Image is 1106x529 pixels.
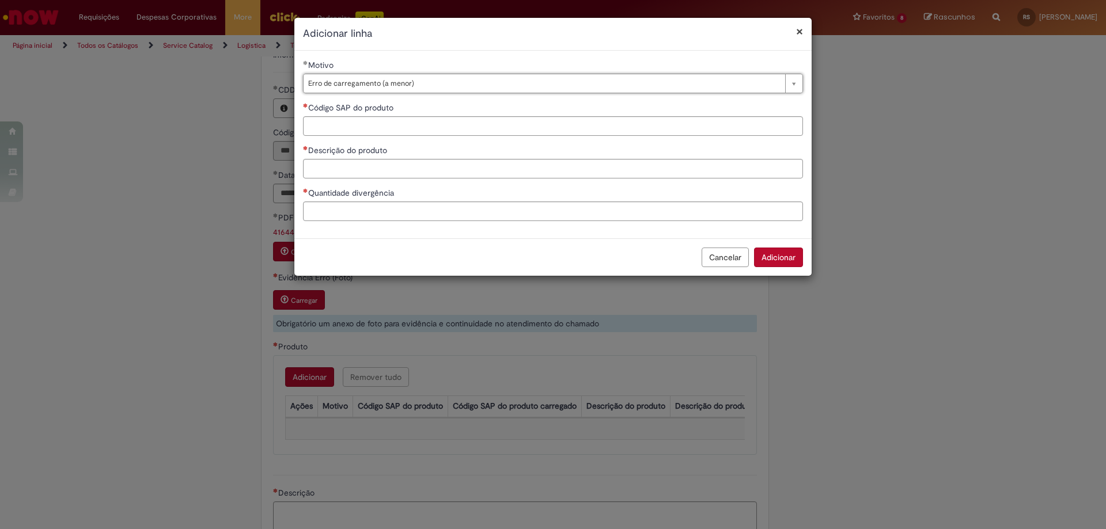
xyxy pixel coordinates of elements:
span: Quantidade divergência [308,188,396,198]
span: Necessários [303,146,308,150]
input: Código SAP do produto [303,116,803,136]
span: Código SAP do produto [308,102,396,113]
span: Necessários [303,188,308,193]
span: Motivo [308,60,336,70]
h2: Adicionar linha [303,26,803,41]
input: Quantidade divergência [303,201,803,221]
button: Cancelar [702,248,749,267]
span: Erro de carregamento (a menor) [308,74,779,93]
button: Fechar modal [796,25,803,37]
button: Adicionar [754,248,803,267]
span: Descrição do produto [308,145,389,155]
span: Obrigatório Preenchido [303,60,308,65]
span: Necessários [303,103,308,108]
input: Descrição do produto [303,159,803,178]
